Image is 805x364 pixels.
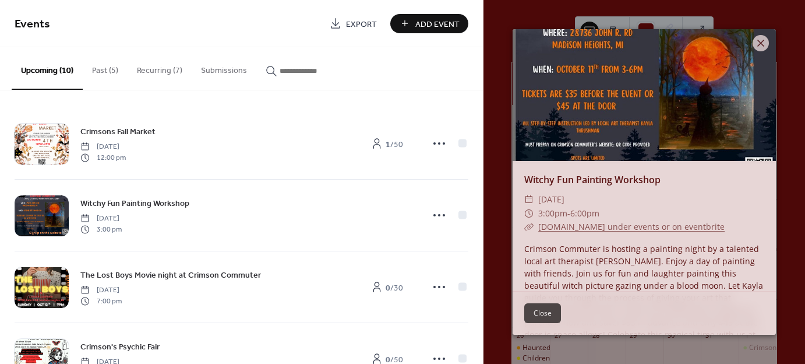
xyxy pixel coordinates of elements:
b: 1 [386,136,390,152]
b: 0 [386,280,390,296]
span: Crimson's Psychic Fair [80,341,160,353]
span: 6:00pm [570,208,599,219]
div: ​ [524,206,534,220]
span: 3:00 pm [80,224,122,235]
a: Export [321,14,386,33]
span: The Lost Boys Movie night at Crimson Commuter [80,269,261,282]
span: [DATE] [538,192,564,206]
button: Past (5) [83,47,128,89]
button: Upcoming (10) [12,47,83,90]
a: Crimsons Fall Market [80,125,156,138]
a: [DOMAIN_NAME] under events or on eventbrite [538,221,725,232]
span: 3:00pm [538,208,567,219]
span: / 50 [386,138,403,150]
a: Witchy Fun Painting Workshop [80,197,189,210]
div: ​ [524,192,534,206]
span: - [567,208,570,219]
span: 12:00 pm [80,152,126,163]
button: Submissions [192,47,256,89]
span: Crimsons Fall Market [80,126,156,138]
div: ​ [524,220,534,234]
span: [DATE] [80,213,122,224]
button: Recurring (7) [128,47,192,89]
span: Export [346,18,377,30]
button: Add Event [390,14,468,33]
span: 7:00 pm [80,296,122,306]
span: Witchy Fun Painting Workshop [80,198,189,210]
span: [DATE] [80,142,126,152]
span: [DATE] [80,285,122,296]
a: The Lost Boys Movie night at Crimson Commuter [80,268,261,282]
span: Add Event [415,18,460,30]
a: Witchy Fun Painting Workshop [524,173,661,186]
a: 1/50 [358,134,416,153]
button: Close [524,303,561,323]
span: / 30 [386,282,403,294]
span: Events [15,13,50,36]
a: 0/30 [358,278,416,297]
a: Crimson's Psychic Fair [80,340,160,353]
